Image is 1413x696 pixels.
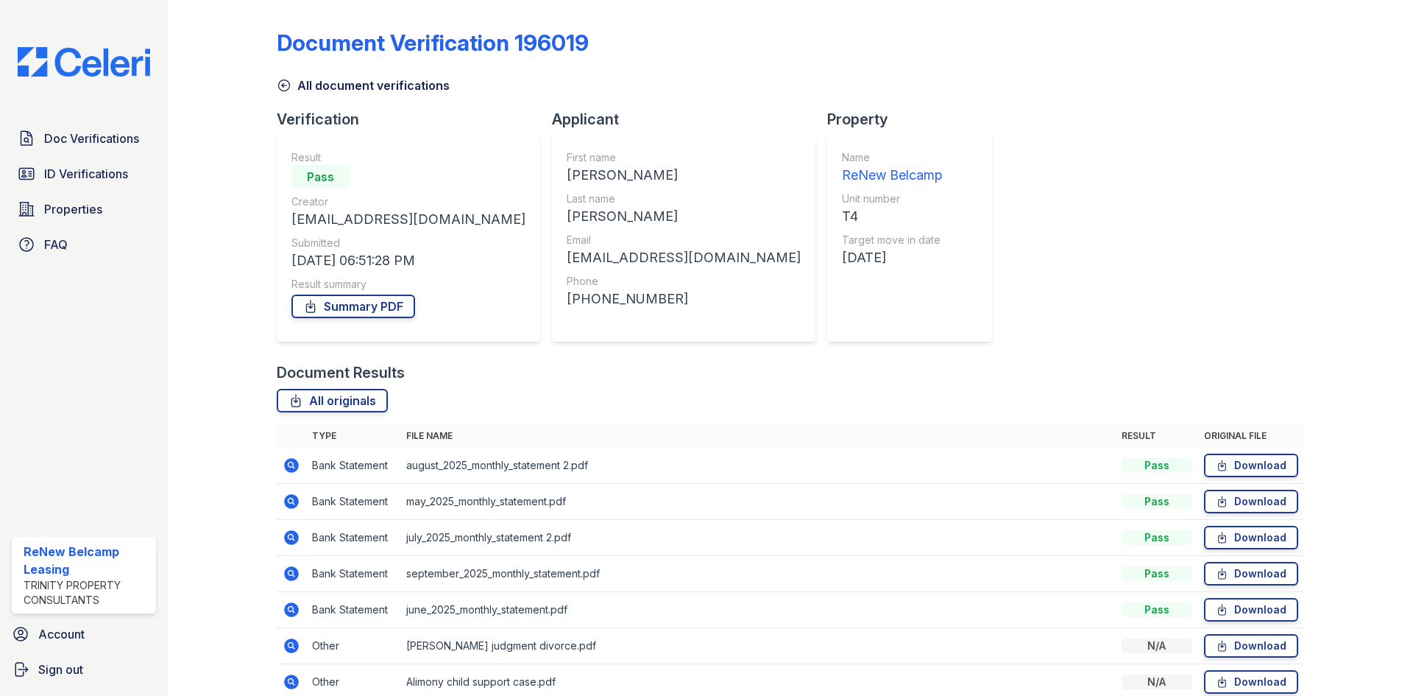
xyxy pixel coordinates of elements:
[842,150,942,186] a: Name ReNew Belcamp
[306,448,400,484] td: Bank Statement
[1204,598,1298,622] a: Download
[44,236,68,253] span: FAQ
[1116,424,1198,448] th: Result
[1122,566,1192,581] div: Pass
[567,289,801,309] div: [PHONE_NUMBER]
[1204,670,1298,694] a: Download
[1204,454,1298,477] a: Download
[567,165,801,186] div: [PERSON_NAME]
[12,124,156,153] a: Doc Verifications
[400,484,1116,520] td: may_2025_monthly_statement.pdf
[277,77,450,94] a: All document verifications
[842,191,942,206] div: Unit number
[400,520,1116,556] td: july_2025_monthly_statement 2.pdf
[567,247,801,268] div: [EMAIL_ADDRESS][DOMAIN_NAME]
[400,448,1116,484] td: august_2025_monthly_statement 2.pdf
[291,194,525,209] div: Creator
[12,159,156,189] a: ID Verifications
[306,556,400,592] td: Bank Statement
[1204,526,1298,549] a: Download
[1122,675,1192,689] div: N/A
[24,578,150,608] div: Trinity Property Consultants
[6,655,162,684] a: Sign out
[400,628,1116,664] td: [PERSON_NAME] judgment divorce.pdf
[291,295,415,318] a: Summary PDF
[44,130,139,147] span: Doc Verifications
[842,247,942,268] div: [DATE]
[1204,490,1298,513] a: Download
[277,389,388,412] a: All originals
[291,236,525,250] div: Submitted
[306,628,400,664] td: Other
[44,165,128,183] span: ID Verifications
[567,206,801,227] div: [PERSON_NAME]
[12,194,156,224] a: Properties
[38,625,85,643] span: Account
[400,424,1116,448] th: File name
[291,165,350,189] div: Pass
[1122,639,1192,653] div: N/A
[400,592,1116,628] td: june_2025_monthly_statement.pdf
[1204,562,1298,586] a: Download
[1122,494,1192,509] div: Pass
[1204,634,1298,658] a: Download
[1122,458,1192,473] div: Pass
[306,424,400,448] th: Type
[291,150,525,165] div: Result
[400,556,1116,592] td: september_2025_monthly_statement.pdf
[827,109,1004,130] div: Property
[291,209,525,230] div: [EMAIL_ADDRESS][DOMAIN_NAME]
[24,543,150,578] div: ReNew Belcamp Leasing
[306,520,400,556] td: Bank Statement
[1122,530,1192,545] div: Pass
[567,191,801,206] div: Last name
[567,274,801,289] div: Phone
[44,200,102,218] span: Properties
[38,661,83,678] span: Sign out
[277,29,589,56] div: Document Verification 196019
[842,150,942,165] div: Name
[277,362,405,383] div: Document Results
[842,233,942,247] div: Target move in date
[306,592,400,628] td: Bank Statement
[6,619,162,649] a: Account
[552,109,827,130] div: Applicant
[12,230,156,259] a: FAQ
[842,206,942,227] div: T4
[277,109,552,130] div: Verification
[306,484,400,520] td: Bank Statement
[842,165,942,186] div: ReNew Belcamp
[1122,602,1192,617] div: Pass
[291,250,525,271] div: [DATE] 06:51:28 PM
[1198,424,1304,448] th: Original file
[6,47,162,77] img: CE_Logo_Blue-a8612792a0a2168367f1c8372b55b34899dd931a85d93a1a3d3e32e68fde9ad4.png
[567,233,801,247] div: Email
[291,277,525,292] div: Result summary
[567,150,801,165] div: First name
